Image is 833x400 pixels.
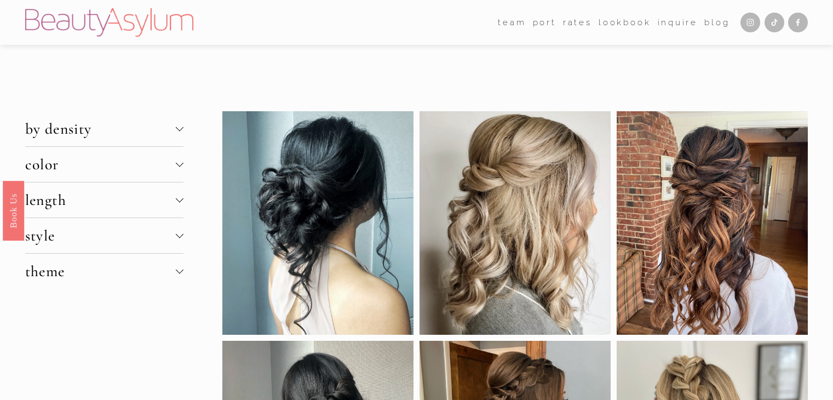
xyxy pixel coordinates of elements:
a: Facebook [788,13,808,32]
button: color [25,147,183,182]
a: port [533,14,556,31]
a: TikTok [765,13,784,32]
a: Instagram [740,13,760,32]
span: length [25,191,176,209]
span: by density [25,119,176,138]
span: style [25,226,176,245]
a: Blog [704,14,729,31]
img: Beauty Asylum | Bridal Hair &amp; Makeup Charlotte &amp; Atlanta [25,8,193,37]
a: Inquire [658,14,698,31]
a: Rates [563,14,592,31]
a: Lookbook [599,14,651,31]
span: theme [25,262,176,281]
button: by density [25,111,183,146]
button: theme [25,254,183,289]
a: folder dropdown [498,14,526,31]
span: team [498,15,526,30]
button: style [25,218,183,253]
a: Book Us [3,181,24,241]
button: length [25,182,183,218]
span: color [25,155,176,174]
